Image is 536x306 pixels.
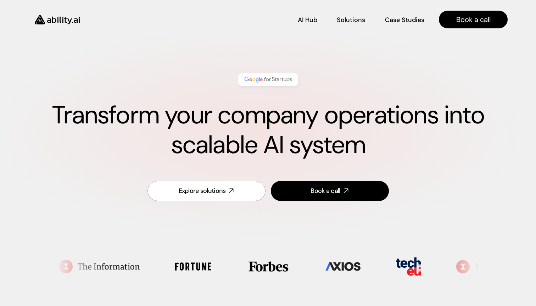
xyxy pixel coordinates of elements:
a: AI Hub [298,13,317,26]
p: Case Studies [385,16,424,24]
div: Explore solutions [179,187,226,195]
div: Book a call [311,187,340,195]
p: Book a call [456,15,491,24]
p: AI Hub [298,16,317,24]
a: Book a call [439,11,508,28]
a: Explore solutions [147,181,266,201]
a: Solutions [337,13,365,26]
a: Case Studies [385,13,425,26]
a: Book a call [271,181,389,201]
h1: Transform your company operations into scalable AI system [28,100,508,160]
p: Solutions [337,16,365,24]
nav: Main navigation [90,11,508,28]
